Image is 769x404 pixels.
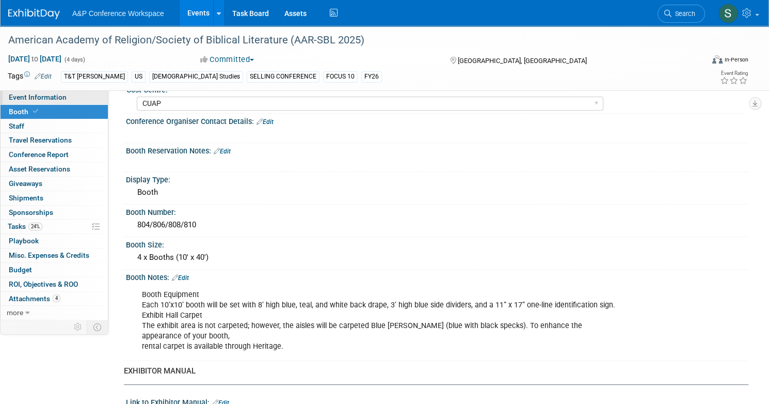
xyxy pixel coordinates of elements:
span: Shipments [9,194,43,202]
a: Misc. Expenses & Credits [1,248,108,262]
span: [DATE] [DATE] [8,54,62,64]
span: 24% [28,223,42,230]
div: American Academy of Religion/Society of Biblical Literature (AAR-SBL 2025) [5,31,685,50]
span: 4 [53,294,60,302]
a: Staff [1,119,108,133]
td: Tags [8,71,52,83]
span: Asset Reservations [9,165,70,173]
div: Booth [134,184,741,200]
a: Travel Reservations [1,133,108,147]
a: Event Information [1,90,108,104]
a: Giveaways [1,177,108,191]
span: Playbook [9,237,39,245]
td: Personalize Event Tab Strip [69,320,87,334]
div: 804/806/808/810 [134,217,741,233]
span: Search [671,10,695,18]
span: Tasks [8,222,42,230]
a: Edit [35,73,52,80]
span: Event Information [9,93,67,101]
div: In-Person [724,56,748,64]
span: [GEOGRAPHIC_DATA], [GEOGRAPHIC_DATA] [458,57,587,65]
div: EXHIBITOR MANUAL [124,366,741,377]
div: Booth Equipment Each 10’x10’ booth will be set with 8’ high blue, teal, and white back drape, 3’ ... [135,285,629,357]
div: FY26 [361,71,382,82]
span: Misc. Expenses & Credits [9,251,89,259]
div: T&T [PERSON_NAME] [61,71,128,82]
span: (4 days) [63,56,85,63]
div: Booth Reservation Notes: [126,143,748,157]
span: Staff [9,122,24,130]
a: Budget [1,263,108,277]
i: Booth reservation complete [33,108,38,114]
span: Giveaways [9,179,42,188]
a: ROI, Objectives & ROO [1,277,108,291]
div: 4 x Booths (10' x 40') [134,250,741,266]
span: Conference Report [9,150,69,159]
div: US [132,71,146,82]
a: Tasks24% [1,220,108,234]
a: Edit [257,118,274,126]
div: Conference Organiser Contact Details: [126,114,748,127]
div: Booth Number: [126,205,748,217]
a: Attachments4 [1,292,108,306]
a: Edit [172,274,189,282]
span: Booth [9,107,40,116]
a: Playbook [1,234,108,248]
div: [DEMOGRAPHIC_DATA] Studies [149,71,243,82]
a: Sponsorships [1,206,108,220]
span: A&P Conference Workspace [72,9,164,18]
a: Asset Reservations [1,162,108,176]
a: Booth [1,105,108,119]
span: ROI, Objectives & ROO [9,280,78,288]
span: Budget [9,266,32,274]
img: Sophia Hettler [718,4,738,23]
div: Event Format [638,54,748,69]
div: FOCUS 10 [323,71,358,82]
img: Format-Inperson.png [712,55,723,64]
button: Committed [197,54,258,65]
div: Booth Notes: [126,270,748,283]
img: ExhibitDay [8,9,60,19]
div: Booth Size: [126,237,748,250]
td: Toggle Event Tabs [87,320,108,334]
span: Travel Reservations [9,136,72,144]
span: Attachments [9,294,60,303]
a: more [1,306,108,320]
span: to [30,55,40,63]
a: Edit [214,148,231,155]
a: Search [658,5,705,23]
a: Conference Report [1,148,108,162]
div: SELLING CONFERENCE [247,71,319,82]
div: Display Type: [126,172,748,185]
div: Event Rating [720,71,748,76]
span: Sponsorships [9,208,53,216]
a: Shipments [1,191,108,205]
span: more [7,308,23,317]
